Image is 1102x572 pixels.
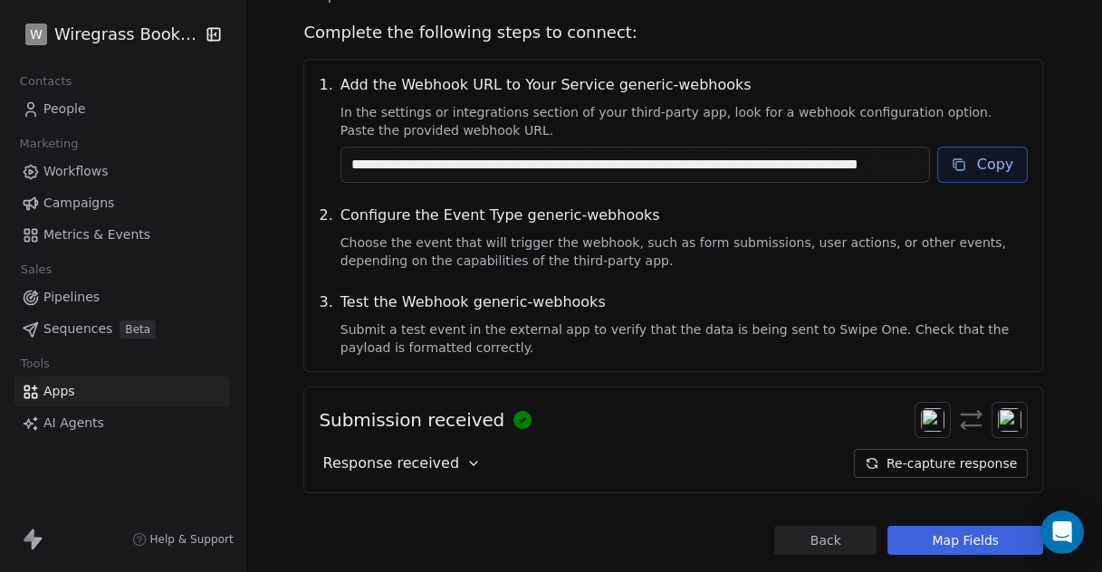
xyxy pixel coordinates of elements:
span: Marketing [12,130,86,157]
img: swipeonelogo.svg [921,408,944,432]
a: People [14,94,230,124]
span: Configure the Event Type generic-webhooks [340,205,1028,226]
span: Workflows [43,162,109,181]
span: People [43,100,86,119]
span: Beta [120,320,156,338]
button: Re-capture response [854,449,1028,478]
a: SequencesBeta [14,314,230,344]
span: Help & Support [150,532,234,547]
span: Tools [13,350,57,377]
span: 3 . [319,291,332,357]
span: Complete the following steps to connect: [303,21,1043,44]
a: Pipelines [14,282,230,312]
span: Pipelines [43,288,100,307]
span: Sales [13,256,60,283]
span: Sequences [43,319,112,338]
span: Choose the event that will trigger the webhook, such as form submissions, user actions, or other ... [340,234,1028,270]
a: AI Agents [14,408,230,438]
button: Back [774,526,877,555]
button: WWiregrass Bookkeeping [22,19,193,50]
a: Metrics & Events [14,220,230,250]
span: Contacts [12,68,80,95]
span: Response received [322,453,459,474]
a: Apps [14,377,230,406]
a: Campaigns [14,188,230,218]
span: 1 . [319,74,332,183]
span: W [30,25,43,43]
span: Add the Webhook URL to Your Service generic-webhooks [340,74,1028,96]
span: In the settings or integrations section of your third-party app, look for a webhook configuration... [340,103,1028,139]
div: Open Intercom Messenger [1040,510,1084,554]
span: Wiregrass Bookkeeping [54,23,201,46]
span: AI Agents [43,414,104,433]
a: Workflows [14,157,230,186]
span: Metrics & Events [43,225,150,244]
span: Test the Webhook generic-webhooks [340,291,1028,313]
span: Apps [43,382,75,401]
button: Copy [937,147,1029,183]
button: Map Fields [887,526,1043,555]
span: Submission received [319,407,504,433]
span: Submit a test event in the external app to verify that the data is being sent to Swipe One. Check... [340,320,1028,357]
span: Campaigns [43,194,114,213]
span: 2 . [319,205,332,270]
a: Help & Support [132,532,234,547]
img: webhooks.svg [998,408,1021,432]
